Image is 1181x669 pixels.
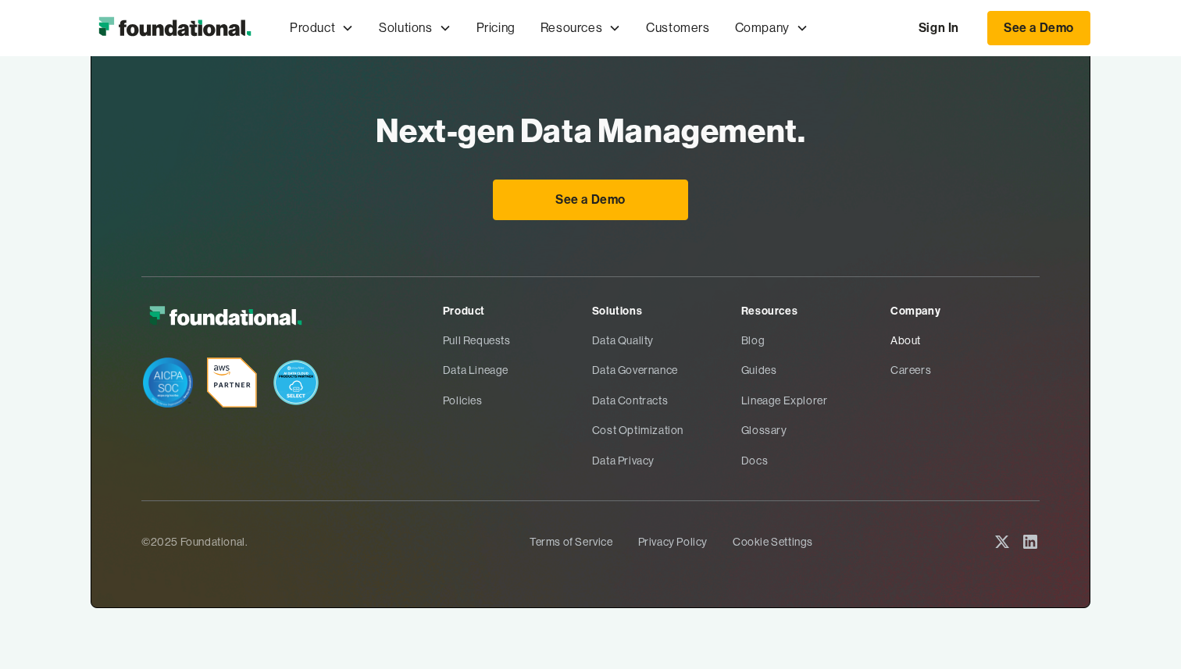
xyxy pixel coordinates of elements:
a: Pull Requests [443,326,592,355]
div: Product [443,302,592,319]
a: Data Lineage [443,355,592,385]
div: Resources [528,2,633,54]
a: About [890,326,1040,355]
a: Careers [890,355,1040,385]
img: Foundational Logo White [141,302,309,333]
a: Cost Optimization [592,415,741,445]
div: Product [290,18,335,38]
a: See a Demo [493,180,688,220]
a: Sign In [903,12,975,44]
a: home [91,12,259,44]
div: Company [723,2,821,54]
a: Pricing [464,2,528,54]
a: Data Quality [592,326,741,355]
img: SOC Badge [143,358,193,407]
a: Privacy Policy [638,527,708,557]
div: Company [890,302,1040,319]
a: Terms of Service [530,527,613,557]
div: Resources [541,18,602,38]
div: Company [735,18,790,38]
a: Customers [633,2,722,54]
a: Data Governance [592,355,741,385]
a: See a Demo [987,11,1090,45]
div: Product [277,2,366,54]
div: ©2025 Foundational. [141,533,517,550]
a: Data Contracts [592,386,741,415]
a: Guides [741,355,890,385]
div: Solutions [379,18,432,38]
div: Solutions [366,2,463,54]
a: Docs [741,446,890,475]
a: Glossary [741,415,890,445]
a: Lineage Explorer [741,386,890,415]
a: Policies [443,386,592,415]
a: Cookie Settings [733,527,813,557]
div: Resources [741,302,890,319]
h2: Next-gen Data Management. [376,106,806,155]
a: Blog [741,326,890,355]
iframe: Chat Widget [900,488,1181,669]
div: Solutions [592,302,741,319]
a: Data Privacy [592,446,741,475]
img: Foundational Logo [91,12,259,44]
